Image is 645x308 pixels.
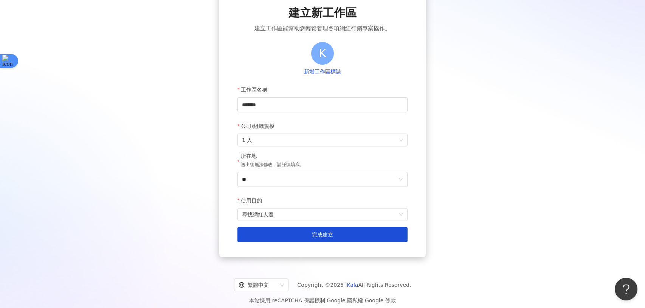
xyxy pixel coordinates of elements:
span: down [398,177,403,182]
span: 尋找網紅人選 [242,208,403,221]
button: 完成建立 [237,227,408,242]
span: 建立工作區能幫助您輕鬆管理各項網紅行銷專案協作。 [254,24,391,33]
iframe: Help Scout Beacon - Open [615,278,637,300]
span: 建立新工作區 [288,5,357,21]
div: 繁體中文 [239,279,277,291]
span: 本站採用 reCAPTCHA 保護機制 [249,296,395,305]
a: Google 隱私權 [327,297,363,303]
input: 工作區名稱 [237,97,408,112]
span: 完成建立 [312,232,333,238]
label: 使用目的 [237,193,268,208]
p: 送出後無法修改，請謹慎填寫。 [241,161,304,169]
span: | [363,297,365,303]
button: 新增工作區標誌 [302,68,343,76]
span: K [319,44,326,62]
a: iKala [346,282,358,288]
label: 工作區名稱 [237,82,273,97]
a: Google 條款 [365,297,396,303]
label: 公司/組織規模 [237,118,280,134]
div: 所在地 [241,152,304,160]
span: Copyright © 2025 All Rights Reserved. [298,280,411,289]
span: | [325,297,327,303]
span: 1 人 [242,134,403,146]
